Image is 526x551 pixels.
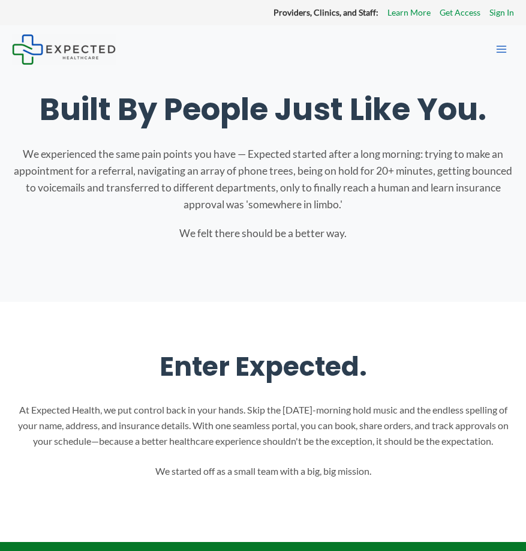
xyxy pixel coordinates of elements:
[387,5,431,20] a: Learn More
[12,146,514,213] p: We experienced the same pain points you have — Expected started after a long morning: trying to m...
[440,5,480,20] a: Get Access
[273,7,378,17] strong: Providers, Clinics, and Staff:
[489,37,514,62] button: Main menu toggle
[12,463,514,479] p: We started off as a small team with a big, big mission.
[12,350,514,384] h2: Enter Expected.
[12,91,514,128] h1: Built By People Just Like You.
[12,34,116,65] img: Expected Healthcare Logo - side, dark font, small
[489,5,514,20] a: Sign In
[12,402,514,448] p: At Expected Health, we put control back in your hands. Skip the [DATE]-morning hold music and the...
[12,225,514,242] p: We felt there should be a better way.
